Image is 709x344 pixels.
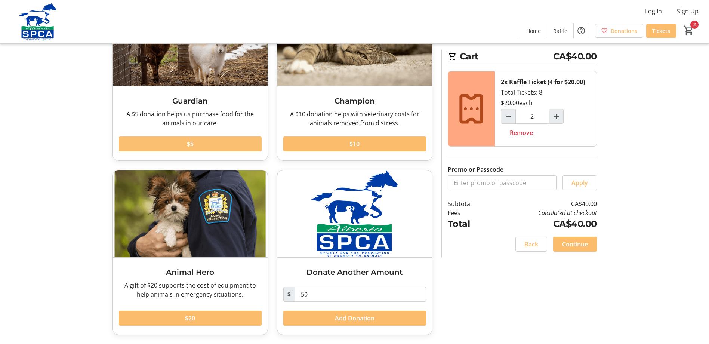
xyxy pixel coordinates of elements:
[510,128,533,137] span: Remove
[491,208,597,217] td: Calculated at checkout
[119,311,262,326] button: $20
[574,23,589,38] button: Help
[448,50,597,65] h2: Cart
[526,27,541,35] span: Home
[571,178,588,187] span: Apply
[646,24,676,38] a: Tickets
[553,27,567,35] span: Raffle
[448,175,557,190] input: Enter promo or passcode
[652,27,670,35] span: Tickets
[549,109,563,123] button: Increment by one
[283,267,426,278] h3: Donate Another Amount
[349,139,360,148] span: $10
[682,24,696,37] button: Cart
[677,7,699,16] span: Sign Up
[562,175,597,190] button: Apply
[501,109,515,123] button: Decrement by one
[501,77,585,86] div: 2x Raffle Ticket (4 for $20.00)
[187,139,194,148] span: $5
[553,50,597,63] span: CA$40.00
[501,98,533,107] div: $20.00 each
[119,95,262,107] h3: Guardian
[448,208,491,217] td: Fees
[283,311,426,326] button: Add Donation
[671,5,705,17] button: Sign Up
[491,217,597,231] td: CA$40.00
[553,237,597,252] button: Continue
[495,71,597,146] div: Total Tickets: 8
[283,110,426,128] div: A $10 donation helps with veterinary costs for animals removed from distress.
[295,287,426,302] input: Donation Amount
[524,240,538,249] span: Back
[335,314,374,323] span: Add Donation
[595,24,643,38] a: Donations
[277,170,432,257] img: Donate Another Amount
[501,125,542,140] button: Remove
[283,95,426,107] h3: Champion
[283,287,295,302] span: $
[119,110,262,128] div: A $5 donation helps us purchase food for the animals in our care.
[491,199,597,208] td: CA$40.00
[562,240,588,249] span: Continue
[645,7,662,16] span: Log In
[119,281,262,299] div: A gift of $20 supports the cost of equipment to help animals in emergency situations.
[185,314,195,323] span: $20
[283,136,426,151] button: $10
[113,170,268,257] img: Animal Hero
[448,165,503,174] label: Promo or Passcode
[515,109,549,124] input: Raffle Ticket (4 for $20.00) Quantity
[119,136,262,151] button: $5
[547,24,573,38] a: Raffle
[448,217,491,231] td: Total
[448,199,491,208] td: Subtotal
[4,3,71,40] img: Alberta SPCA's Logo
[119,267,262,278] h3: Animal Hero
[515,237,547,252] button: Back
[611,27,637,35] span: Donations
[639,5,668,17] button: Log In
[520,24,547,38] a: Home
